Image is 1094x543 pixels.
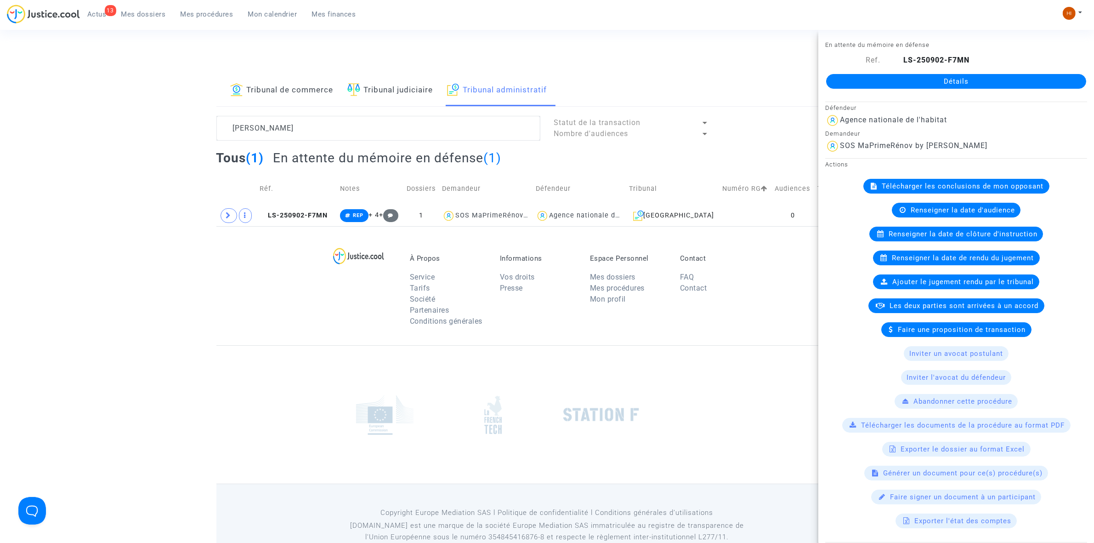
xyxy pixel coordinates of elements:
[356,395,414,435] img: europe_commision.png
[379,211,399,219] span: +
[500,273,535,281] a: Vos droits
[447,83,459,96] img: icon-archive.svg
[914,517,1011,525] span: Exporter l'état des comptes
[181,10,233,18] span: Mes procédures
[1063,7,1076,20] img: fc99b196863ffcca57bb8fe2645aafd9
[241,7,305,21] a: Mon calendrier
[442,209,455,223] img: icon-user.svg
[825,41,930,48] small: En attente du mémoire en défense
[549,211,650,219] div: Agence nationale de l'habitat
[403,205,439,226] td: 1
[18,497,46,525] iframe: Help Scout Beacon - Open
[338,520,756,543] p: [DOMAIN_NAME] est une marque de la société Europe Mediation SAS immatriculée au registre de tr...
[554,129,629,138] span: Nombre d'audiences
[814,172,862,205] td: Transaction
[273,150,501,166] h2: En attente du mémoire en défense
[882,182,1044,190] span: Télécharger les conclusions de mon opposant
[105,5,116,16] div: 13
[825,104,856,111] small: Défendeur
[410,273,435,281] a: Service
[890,302,1039,310] span: Les deux parties sont arrivées à un accord
[312,10,356,18] span: Mes finances
[825,113,840,128] img: icon-user.svg
[883,469,1043,477] span: Générer un document pour ce(s) procédure(s)
[840,141,987,150] div: SOS MaPrimeRénov by [PERSON_NAME]
[826,74,1086,89] a: Détails
[7,5,80,23] img: jc-logo.svg
[719,172,771,205] td: Numéro RG
[216,150,264,166] h2: Tous
[246,150,264,166] span: (1)
[590,254,666,263] p: Espace Personnel
[447,75,547,106] a: Tribunal administratif
[410,295,436,303] a: Société
[892,278,1034,286] span: Ajouter le jugement rendu par le tribunal
[590,284,645,292] a: Mes procédures
[554,118,641,127] span: Statut de la transaction
[455,211,592,219] div: SOS MaPrimeRénov by [PERSON_NAME]
[890,493,1036,501] span: Faire signer un document à un participant
[590,273,635,281] a: Mes dossiers
[410,254,486,263] p: À Propos
[484,395,502,434] img: french_tech.png
[403,172,439,205] td: Dossiers
[903,56,969,64] b: LS-250902-F7MN
[590,295,626,303] a: Mon profil
[889,230,1037,238] span: Renseigner la date de clôture d'instruction
[536,209,549,223] img: icon-user.svg
[337,172,403,205] td: Notes
[368,211,379,219] span: + 4
[333,248,384,264] img: logo-lg.svg
[911,206,1015,214] span: Renseigner la date d'audience
[483,150,501,166] span: (1)
[230,75,334,106] a: Tribunal de commerce
[500,254,576,263] p: Informations
[629,210,716,221] div: [GEOGRAPHIC_DATA]
[173,7,241,21] a: Mes procédures
[818,55,887,66] div: Ref.
[248,10,297,18] span: Mon calendrier
[121,10,166,18] span: Mes dossiers
[680,284,707,292] a: Contact
[892,254,1034,262] span: Renseigner la date de rendu du jugement
[230,83,243,96] img: icon-banque.svg
[913,397,1012,406] span: Abandonner cette procédure
[80,7,114,21] a: 13Actus
[898,326,1026,334] span: Faire une proposition de transaction
[87,10,107,18] span: Actus
[633,210,644,221] img: icon-archive.svg
[347,83,360,96] img: icon-faciliter-sm.svg
[909,349,1003,358] span: Inviter un avocat postulant
[260,211,328,219] span: LS-250902-F7MN
[500,284,523,292] a: Presse
[680,273,694,281] a: FAQ
[840,115,947,124] div: Agence nationale de l'habitat
[563,408,639,422] img: stationf.png
[256,172,337,205] td: Réf.
[410,317,482,326] a: Conditions générales
[114,7,173,21] a: Mes dossiers
[533,172,626,205] td: Défendeur
[680,254,756,263] p: Contact
[862,421,1065,429] span: Télécharger les documents de la procédure au format PDF
[771,172,814,205] td: Audiences
[825,161,848,168] small: Actions
[410,306,449,314] a: Partenaires
[626,172,720,205] td: Tribunal
[338,507,756,519] p: Copyright Europe Mediation SAS l Politique de confidentialité l Conditions générales d’utilisa...
[825,139,840,154] img: icon-user.svg
[347,75,433,106] a: Tribunal judiciaire
[305,7,363,21] a: Mes finances
[439,172,533,205] td: Demandeur
[771,205,814,226] td: 0
[353,212,363,218] span: REP
[901,445,1025,453] span: Exporter le dossier au format Excel
[825,130,860,137] small: Demandeur
[410,284,430,292] a: Tarifs
[907,373,1006,382] span: Inviter l'avocat du défendeur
